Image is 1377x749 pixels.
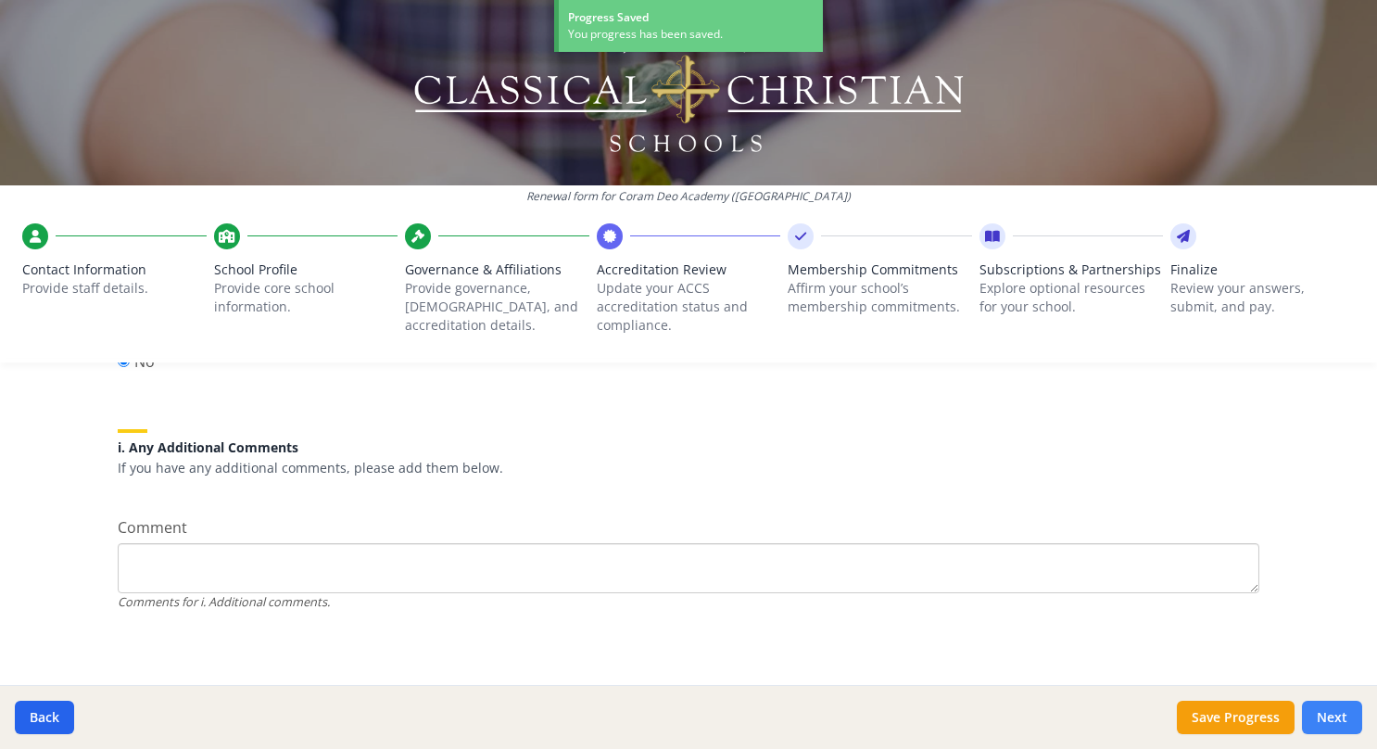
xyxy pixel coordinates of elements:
p: If you have any additional comments, please add them below. [118,459,1259,477]
h5: i. Any Additional Comments [118,440,1259,454]
div: Progress Saved [568,9,814,26]
p: Affirm your school’s membership commitments. [788,279,972,316]
p: Update your ACCS accreditation status and compliance. [597,279,781,335]
button: Back [15,701,74,734]
p: Explore optional resources for your school. [979,279,1164,316]
span: Subscriptions & Partnerships [979,260,1164,279]
p: Review your answers, submit, and pay. [1170,279,1355,316]
span: Contact Information [22,260,207,279]
p: Provide core school information. [214,279,398,316]
p: Provide staff details. [22,279,207,298]
div: You progress has been saved. [568,26,814,43]
span: School Profile [214,260,398,279]
button: Save Progress [1177,701,1295,734]
div: Comments for i. Additional comments. [118,593,1259,611]
span: Comment [118,517,187,538]
span: Accreditation Review [597,260,781,279]
span: Governance & Affiliations [405,260,589,279]
p: Provide governance, [DEMOGRAPHIC_DATA], and accreditation details. [405,279,589,335]
button: Next [1302,701,1362,734]
img: Logo [411,28,966,158]
span: Finalize [1170,260,1355,279]
span: Membership Commitments [788,260,972,279]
